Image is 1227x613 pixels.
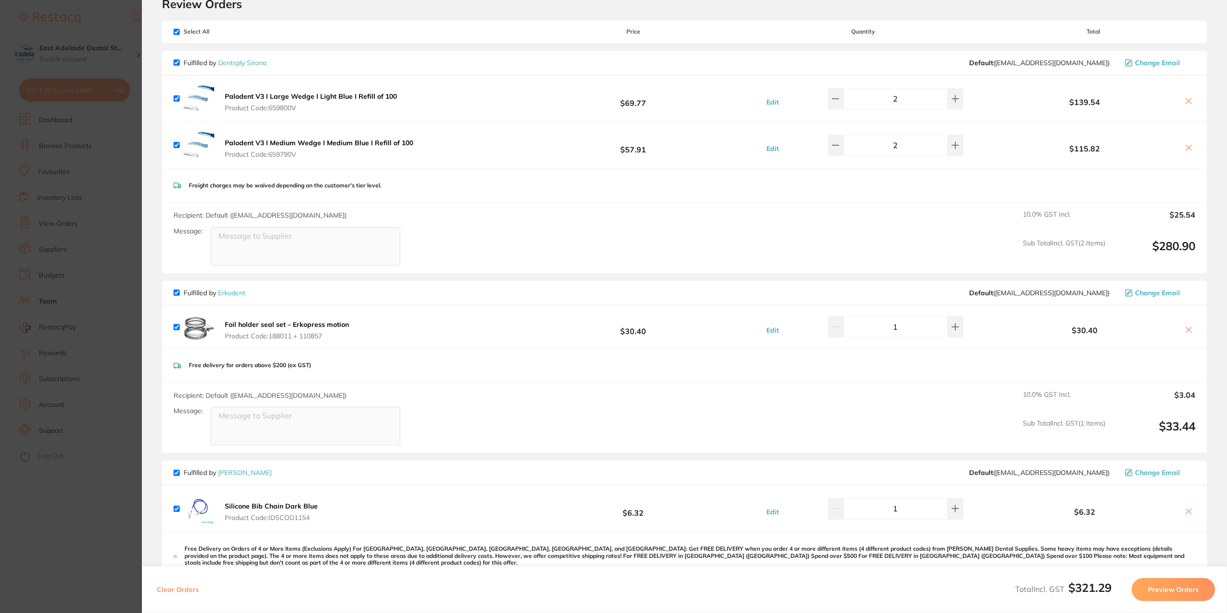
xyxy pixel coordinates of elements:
span: Recipient: Default ( [EMAIL_ADDRESS][DOMAIN_NAME] ) [174,391,347,400]
a: [PERSON_NAME] [218,468,272,477]
b: $30.40 [991,326,1178,335]
b: Default [969,58,993,67]
span: save@adamdental.com.au [969,469,1110,476]
span: Product Code: 188011 + 110857 [225,332,349,340]
button: Palodent V3 I Large Wedge I Light Blue I Refill of 100 Product Code:659800V [222,92,400,112]
b: Palodent V3 I Large Wedge I Light Blue I Refill of 100 [225,92,397,101]
b: $321.29 [1068,580,1111,595]
label: Message: [174,227,203,235]
button: Preview Orders [1132,578,1215,601]
button: Silicone Bib Chain Dark Blue Product Code:IDSCOD1154 [222,502,321,522]
output: $280.90 [1113,239,1195,266]
span: Quantity [736,28,991,35]
img: em01MmU3cg [184,314,214,340]
p: Free delivery for orders above $200 (ex GST) [189,362,311,369]
a: Erkodent [218,289,245,297]
p: Freight charges may be waived depending on the customer's tier level. [189,182,382,189]
b: Default [969,468,993,477]
span: support@erkodent.com.au [969,289,1110,297]
p: Fulfilled by [184,289,245,297]
span: Product Code: 659790V [225,150,413,158]
b: Foil holder seal set – Erkopress motion [225,320,349,329]
button: Foil holder seal set – Erkopress motion Product Code:188011 + 110857 [222,320,352,340]
img: Mng0aG9wZQ [184,130,214,161]
span: Change Email [1135,289,1180,297]
b: $30.40 [531,318,735,336]
a: Dentsply Sirona [218,58,266,67]
b: Default [969,289,993,297]
span: Sub Total Incl. GST ( 1 Items) [1023,419,1105,446]
span: 10.0 % GST Incl. [1023,391,1105,412]
b: $6.32 [991,508,1178,516]
img: dnQ3NGd5eA [184,493,214,524]
p: Fulfilled by [184,469,272,476]
button: Edit [764,144,782,153]
p: Free Delivery on Orders of 4 or More Items (Exclusions Apply) For [GEOGRAPHIC_DATA], [GEOGRAPHIC_... [185,545,1195,566]
b: $115.82 [991,144,1178,153]
span: Change Email [1135,59,1180,67]
span: Sub Total Incl. GST ( 2 Items) [1023,239,1105,266]
output: $25.54 [1113,210,1195,231]
span: Recipient: Default ( [EMAIL_ADDRESS][DOMAIN_NAME] ) [174,211,347,220]
label: Message: [174,407,203,415]
b: $57.91 [531,136,735,154]
img: ZjZham4zeQ [184,83,214,114]
button: Change Email [1122,468,1195,477]
b: Silicone Bib Chain Dark Blue [225,502,318,510]
button: Edit [764,508,782,516]
span: 10.0 % GST Incl. [1023,210,1105,231]
span: Select All [174,28,269,35]
button: Clear Orders [154,578,202,601]
b: Palodent V3 I Medium Wedge I Medium Blue I Refill of 100 [225,139,413,147]
span: Total Incl. GST [1015,584,1111,594]
span: Product Code: 659800V [225,104,397,112]
b: $139.54 [991,98,1178,106]
span: Product Code: IDSCOD1154 [225,514,318,521]
b: $69.77 [531,90,735,107]
output: $33.44 [1113,419,1195,446]
button: Edit [764,98,782,106]
button: Change Email [1122,58,1195,67]
output: $3.04 [1113,391,1195,412]
button: Change Email [1122,289,1195,297]
button: Edit [764,326,782,335]
b: $6.32 [531,500,735,518]
p: Fulfilled by [184,59,266,67]
span: Price [531,28,735,35]
span: Total [991,28,1195,35]
button: Palodent V3 I Medium Wedge I Medium Blue I Refill of 100 Product Code:659790V [222,139,416,159]
span: Change Email [1135,469,1180,476]
span: clientservices@dentsplysirona.com [969,59,1110,67]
